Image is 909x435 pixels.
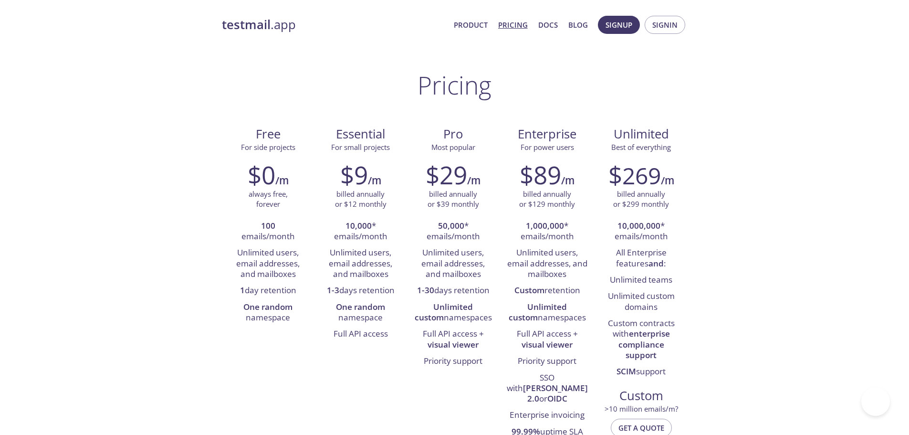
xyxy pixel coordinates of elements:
[648,258,664,269] strong: and
[229,218,307,245] li: emails/month
[521,142,574,152] span: For power users
[241,142,295,152] span: For side projects
[414,218,492,245] li: * emails/month
[431,142,475,152] span: Most popular
[568,19,588,31] a: Blog
[222,16,271,33] strong: testmail
[538,19,558,31] a: Docs
[335,189,387,210] p: billed annually or $12 monthly
[414,245,492,283] li: Unlimited users, email addresses, and mailboxes
[622,160,661,191] span: 269
[602,272,680,288] li: Unlimited teams
[243,301,293,312] strong: One random
[616,366,636,377] strong: SCIM
[414,283,492,299] li: days retention
[618,328,670,361] strong: enterprise compliance support
[645,16,685,34] button: Signin
[861,387,890,416] iframe: Help Scout Beacon - Open
[561,172,575,189] h6: /m
[222,17,446,33] a: testmail.app
[230,126,307,142] span: Free
[507,353,588,370] li: Priority support
[602,218,680,245] li: * emails/month
[229,245,307,283] li: Unlimited users, email addresses, and mailboxes
[331,142,390,152] span: For small projects
[509,301,567,323] strong: Unlimited custom
[522,339,573,350] strong: visual viewer
[261,220,275,231] strong: 100
[415,126,492,142] span: Pro
[507,283,588,299] li: retention
[507,326,588,353] li: Full API access +
[428,339,479,350] strong: visual viewer
[507,299,588,327] li: namespaces
[547,393,567,404] strong: OIDC
[514,285,544,296] strong: Custom
[519,189,575,210] p: billed annually or $129 monthly
[426,160,467,189] h2: $29
[454,19,488,31] a: Product
[322,245,400,283] li: Unlimited users, email addresses, and mailboxes
[414,326,492,353] li: Full API access +
[340,160,368,189] h2: $9
[418,71,491,99] h1: Pricing
[417,285,434,296] strong: 1-30
[661,172,674,189] h6: /m
[322,326,400,342] li: Full API access
[602,288,680,316] li: Unlimited custom domains
[336,301,385,312] strong: One random
[249,189,288,210] p: always free, forever
[507,408,588,424] li: Enterprise invoicing
[428,189,479,210] p: billed annually or $39 monthly
[345,220,372,231] strong: 10,000
[602,316,680,364] li: Custom contracts with
[526,220,564,231] strong: 1,000,000
[415,301,473,323] strong: Unlimited custom
[368,172,381,189] h6: /m
[652,19,678,31] span: Signin
[507,126,587,142] span: Enterprise
[248,160,275,189] h2: $0
[467,172,481,189] h6: /m
[507,218,588,245] li: * emails/month
[507,370,588,408] li: SSO with or
[229,283,307,299] li: day retention
[614,126,669,142] span: Unlimited
[414,353,492,370] li: Priority support
[605,404,678,414] span: > 10 million emails/m?
[414,299,492,327] li: namespaces
[617,220,660,231] strong: 10,000,000
[438,220,464,231] strong: 50,000
[606,19,632,31] span: Signup
[611,142,671,152] span: Best of everything
[275,172,289,189] h6: /m
[598,16,640,34] button: Signup
[240,285,245,296] strong: 1
[327,285,339,296] strong: 1-3
[229,299,307,327] li: namespace
[322,126,399,142] span: Essential
[322,299,400,327] li: namespace
[520,160,561,189] h2: $89
[603,388,680,404] span: Custom
[602,245,680,272] li: All Enterprise features :
[507,245,588,283] li: Unlimited users, email addresses, and mailboxes
[608,160,661,189] h2: $
[613,189,669,210] p: billed annually or $299 monthly
[618,422,664,434] span: Get a quote
[322,283,400,299] li: days retention
[523,382,588,404] strong: [PERSON_NAME] 2.0
[602,364,680,380] li: support
[322,218,400,245] li: * emails/month
[498,19,528,31] a: Pricing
